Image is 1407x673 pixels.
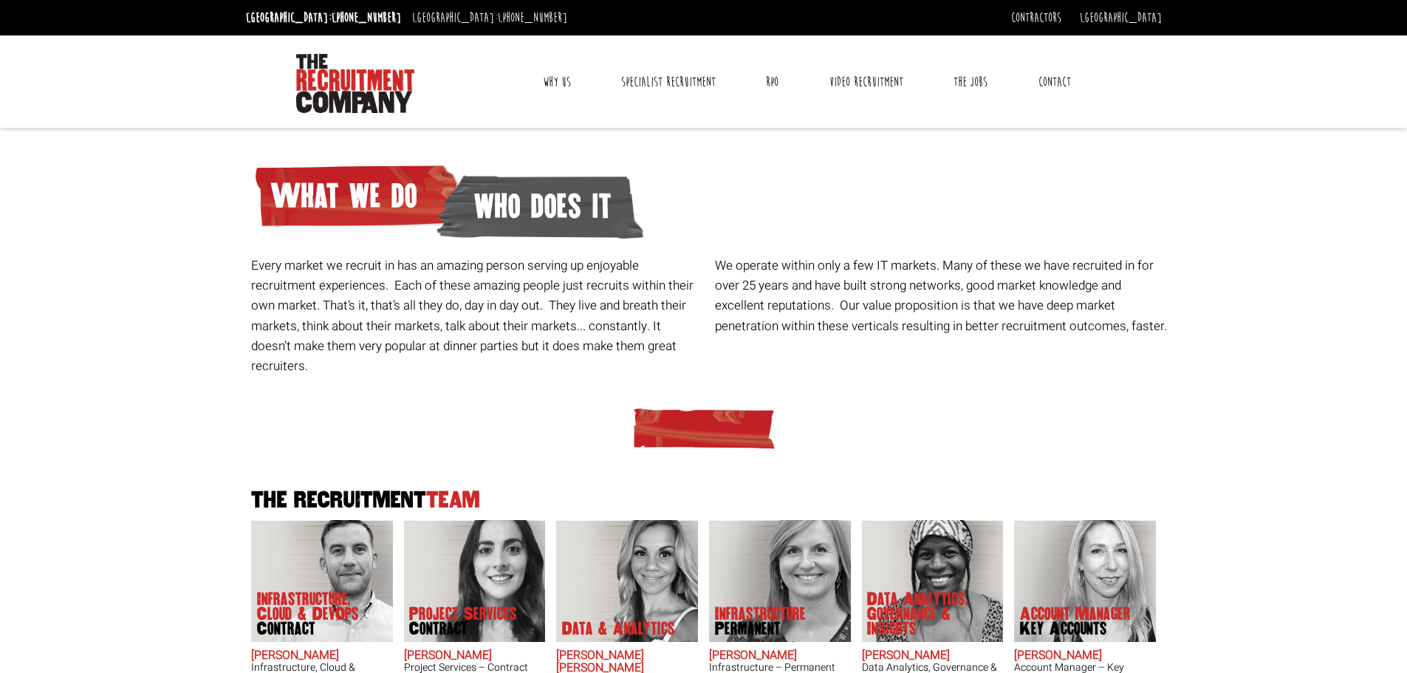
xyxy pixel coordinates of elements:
a: [GEOGRAPHIC_DATA] [1080,10,1162,26]
img: Anna-Maria Julie does Data & Analytics [556,520,698,642]
h2: [PERSON_NAME] [251,649,393,663]
h3: Infrastructure – Permanent [709,662,851,673]
a: [PHONE_NUMBER] [332,10,401,26]
span: Permanent [715,621,806,636]
p: Data Analytics, Governance & Insights [867,592,985,636]
img: Adam Eshet does Infrastructure, Cloud & DevOps Contract [251,520,393,642]
a: [PHONE_NUMBER] [498,10,567,26]
p: Data & Analytics [562,621,675,636]
span: Key Accounts [1020,621,1131,636]
h2: The Recruitment [246,489,1162,512]
p: We operate within only a few IT markets. Many of these we have recruited in for over 25 years and... [715,256,1168,336]
p: Infrastructure [715,607,806,636]
li: [GEOGRAPHIC_DATA]: [408,6,571,30]
h2: [PERSON_NAME] [862,649,1004,663]
span: Contract [409,621,517,636]
img: Chipo Riva does Data Analytics, Governance & Insights [861,520,1003,642]
img: Claire Sheerin does Project Services Contract [403,520,545,642]
img: The Recruitment Company [296,54,414,113]
a: Contractors [1011,10,1061,26]
span: . [1164,317,1167,335]
a: Video Recruitment [818,64,914,100]
a: RPO [755,64,790,100]
a: Why Us [532,64,582,100]
p: Every market we recruit in has an amazing person serving up enjoyable recruitment experiences. Ea... [251,256,704,376]
a: Contact [1027,64,1082,100]
p: Infrastructure, Cloud & DevOps [257,592,375,636]
a: The Jobs [942,64,999,100]
h2: [PERSON_NAME] [404,649,546,663]
h2: [PERSON_NAME] [709,649,851,663]
p: Project Services [409,607,517,636]
span: Team [426,488,480,512]
a: Specialist Recruitment [610,64,727,100]
span: Contract [257,621,375,636]
img: Amanda Evans's Our Infrastructure Permanent [709,520,851,642]
h2: [PERSON_NAME] [1014,649,1156,663]
img: Frankie Gaffney's our Account Manager Key Accounts [1014,520,1156,642]
p: Account Manager [1020,607,1131,636]
li: [GEOGRAPHIC_DATA]: [242,6,405,30]
h3: Project Services – Contract [404,662,546,673]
